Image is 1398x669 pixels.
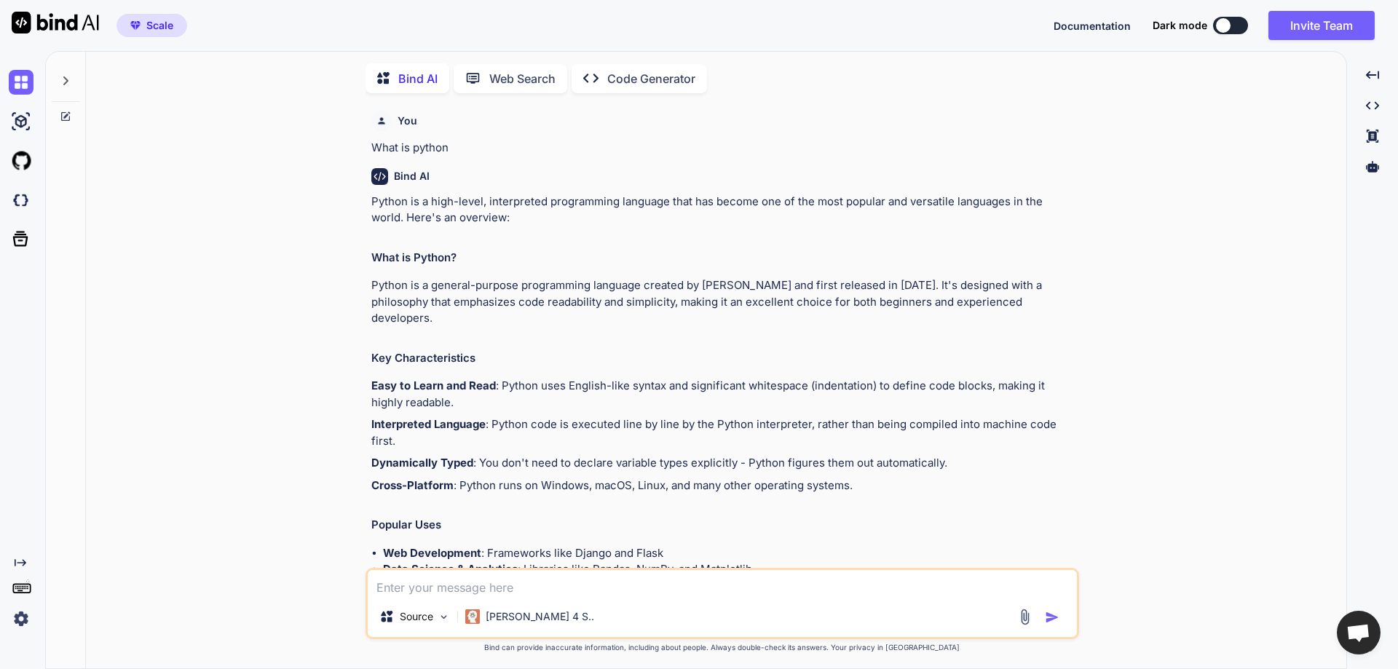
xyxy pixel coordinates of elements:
img: ai-studio [9,109,33,134]
a: Open chat [1337,611,1381,654]
button: Documentation [1054,18,1131,33]
h2: What is Python? [371,250,1076,266]
p: : Python runs on Windows, macOS, Linux, and many other operating systems. [371,478,1076,494]
strong: Easy to Learn and Read [371,379,496,392]
p: Python is a high-level, interpreted programming language that has become one of the most popular ... [371,194,1076,226]
p: : Python uses English-like syntax and significant whitespace (indentation) to define code blocks,... [371,378,1076,411]
strong: Data Science & Analytics [383,562,518,576]
img: premium [130,21,141,30]
span: Dark mode [1153,18,1207,33]
li: : Frameworks like Django and Flask [383,545,1076,562]
strong: Interpreted Language [371,417,486,431]
p: Web Search [489,70,556,87]
h6: You [398,114,417,128]
img: Claude 4 Sonnet [465,609,480,624]
button: Invite Team [1268,11,1375,40]
strong: Cross-Platform [371,478,454,492]
span: Documentation [1054,20,1131,32]
img: attachment [1016,609,1033,625]
img: settings [9,606,33,631]
li: : Libraries like Pandas, NumPy, and Matplotlib [383,561,1076,578]
p: Source [400,609,433,624]
img: darkCloudIdeIcon [9,188,33,213]
p: Bind can provide inaccurate information, including about people. Always double-check its answers.... [366,642,1079,653]
p: Code Generator [607,70,695,87]
p: Python is a general-purpose programming language created by [PERSON_NAME] and first released in [... [371,277,1076,327]
img: Pick Models [438,611,450,623]
span: Scale [146,18,173,33]
h6: Bind AI [394,169,430,183]
img: githubLight [9,149,33,173]
h2: Key Characteristics [371,350,1076,367]
p: : Python code is executed line by line by the Python interpreter, rather than being compiled into... [371,416,1076,449]
img: Bind AI [12,12,99,33]
img: icon [1045,610,1059,625]
h2: Popular Uses [371,517,1076,534]
p: What is python [371,140,1076,157]
button: premiumScale [116,14,187,37]
p: : You don't need to declare variable types explicitly - Python figures them out automatically. [371,455,1076,472]
strong: Dynamically Typed [371,456,473,470]
p: [PERSON_NAME] 4 S.. [486,609,594,624]
p: Bind AI [398,70,438,87]
strong: Web Development [383,546,481,560]
img: chat [9,70,33,95]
